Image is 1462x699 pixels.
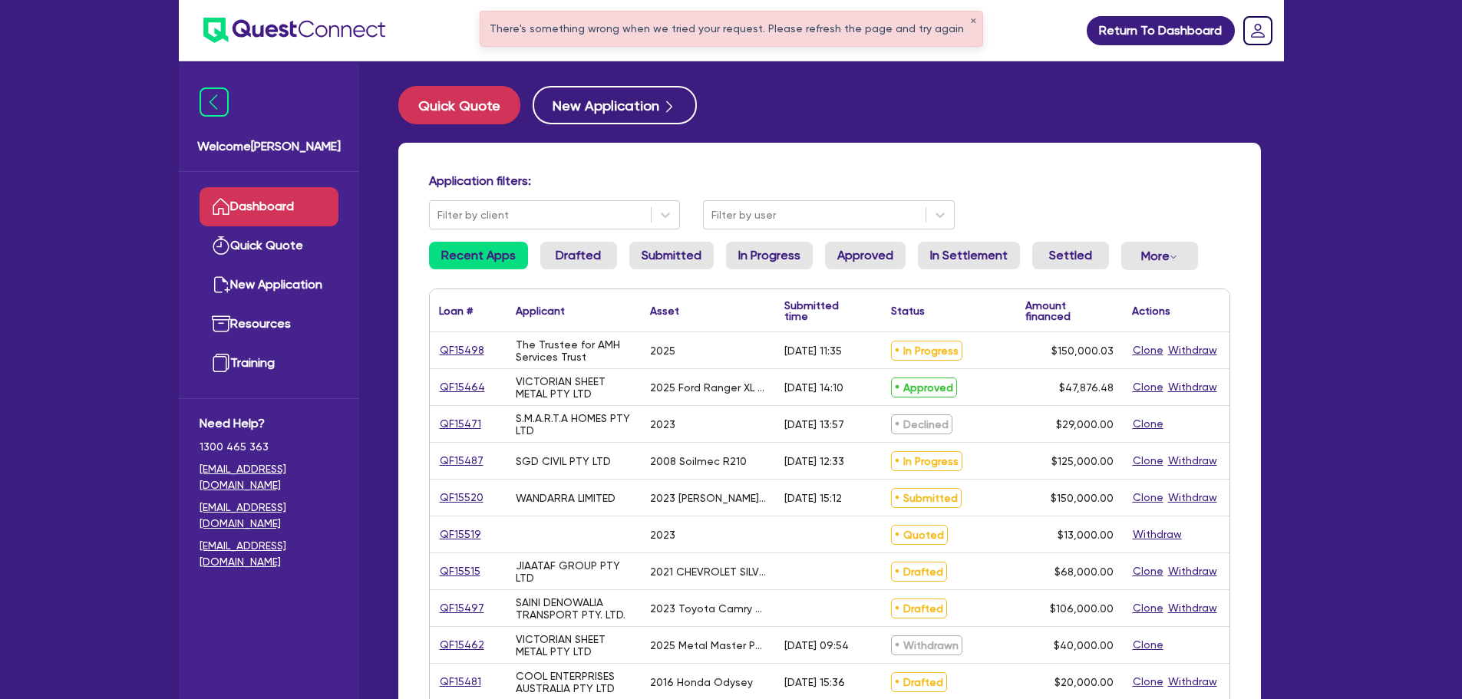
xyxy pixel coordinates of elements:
[891,414,952,434] span: Declined
[1051,455,1114,467] span: $125,000.00
[439,452,484,470] a: QF15487
[784,381,843,394] div: [DATE] 14:10
[516,596,632,621] div: SAINI DENOWALIA TRANSPORT PTY. LTD.
[1132,378,1164,396] button: Clone
[784,300,859,321] div: Submitted time
[784,455,844,467] div: [DATE] 12:33
[200,226,338,265] a: Quick Quote
[891,451,962,471] span: In Progress
[891,562,947,582] span: Drafted
[429,173,1230,188] h4: Application filters:
[1132,526,1183,543] button: Withdraw
[650,565,766,578] div: 2021 CHEVROLET SILVERADO
[1132,341,1164,359] button: Clone
[891,305,925,316] div: Status
[516,338,632,363] div: The Trustee for AMH Services Trust
[516,492,615,504] div: WANDARRA LIMITED
[200,414,338,433] span: Need Help?
[891,672,947,692] span: Drafted
[200,344,338,383] a: Training
[650,345,675,357] div: 2025
[1132,415,1164,433] button: Clone
[970,18,976,25] button: ✕
[200,538,338,570] a: [EMAIL_ADDRESS][DOMAIN_NAME]
[1059,381,1114,394] span: $47,876.48
[480,12,982,46] div: There's something wrong when we tried your request. Please refresh the page and try again
[1167,599,1218,617] button: Withdraw
[1025,300,1114,321] div: Amount financed
[439,562,481,580] a: QF15515
[398,86,533,124] a: Quick Quote
[533,86,697,124] button: New Application
[1167,673,1218,691] button: Withdraw
[200,305,338,344] a: Resources
[1058,529,1114,541] span: $13,000.00
[540,242,617,269] a: Drafted
[726,242,813,269] a: In Progress
[650,602,766,615] div: 2023 Toyota Camry Hybrid Ascent 2.5L
[650,492,766,504] div: 2023 [PERSON_NAME] TBA
[197,137,341,156] span: Welcome [PERSON_NAME]
[1051,492,1114,504] span: $150,000.00
[1054,565,1114,578] span: $68,000.00
[212,354,230,372] img: training
[891,378,957,397] span: Approved
[891,341,962,361] span: In Progress
[516,559,632,584] div: JIAATAF GROUP PTY LTD
[784,492,842,504] div: [DATE] 15:12
[650,455,747,467] div: 2008 Soilmec R210
[1167,562,1218,580] button: Withdraw
[650,305,679,316] div: Asset
[1054,639,1114,651] span: $40,000.00
[784,345,842,357] div: [DATE] 11:35
[439,526,482,543] a: QF15519
[439,489,484,506] a: QF15520
[439,341,485,359] a: QF15498
[825,242,906,269] a: Approved
[516,633,632,658] div: VICTORIAN SHEET METAL PTY LTD
[200,187,338,226] a: Dashboard
[1087,16,1235,45] a: Return To Dashboard
[1132,673,1164,691] button: Clone
[891,598,947,618] span: Drafted
[891,635,962,655] span: Withdrawn
[650,529,675,541] div: 2023
[1167,378,1218,396] button: Withdraw
[650,418,675,430] div: 2023
[918,242,1020,269] a: In Settlement
[784,418,844,430] div: [DATE] 13:57
[1167,489,1218,506] button: Withdraw
[212,236,230,255] img: quick-quote
[784,676,845,688] div: [DATE] 15:36
[200,500,338,532] a: [EMAIL_ADDRESS][DOMAIN_NAME]
[650,676,753,688] div: 2016 Honda Odysey
[200,439,338,455] span: 1300 465 363
[439,415,482,433] a: QF15471
[439,599,485,617] a: QF15497
[1132,452,1164,470] button: Clone
[1132,636,1164,654] button: Clone
[439,378,486,396] a: QF15464
[200,87,229,117] img: icon-menu-close
[439,636,485,654] a: QF15462
[1121,242,1198,270] button: Dropdown toggle
[891,525,948,545] span: Quoted
[212,315,230,333] img: resources
[650,381,766,394] div: 2025 Ford Ranger XL Double Cab Chassis
[439,305,473,316] div: Loan #
[1167,341,1218,359] button: Withdraw
[516,375,632,400] div: VICTORIAN SHEET METAL PTY LTD
[1054,676,1114,688] span: $20,000.00
[516,455,611,467] div: SGD CIVIL PTY LTD
[1132,489,1164,506] button: Clone
[203,18,385,43] img: quest-connect-logo-blue
[439,673,482,691] a: QF15481
[200,265,338,305] a: New Application
[212,275,230,294] img: new-application
[1056,418,1114,430] span: $29,000.00
[516,670,632,694] div: COOL ENTERPRISES AUSTRALIA PTY LTD
[398,86,520,124] button: Quick Quote
[891,488,962,508] span: Submitted
[429,242,528,269] a: Recent Apps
